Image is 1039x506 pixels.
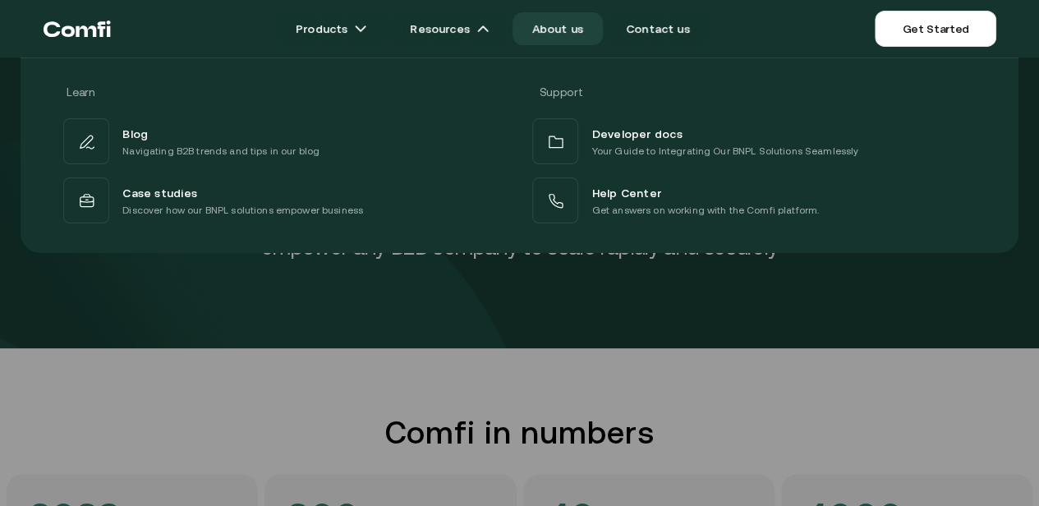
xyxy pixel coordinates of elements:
a: About us [513,12,603,45]
a: Contact us [606,12,710,45]
span: Developer docs [591,123,682,143]
a: Help CenterGet answers on working with the Comfi platform. [529,174,978,227]
a: BlogNavigating B2B trends and tips in our blog [60,115,509,168]
img: arrow icons [476,22,490,35]
img: arrow icons [354,22,367,35]
a: Resourcesarrow icons [390,12,508,45]
p: Your Guide to Integrating Our BNPL Solutions Seamlessly [591,143,858,159]
span: Blog [122,123,148,143]
p: Get answers on working with the Comfi platform. [591,202,819,218]
span: Case studies [122,182,197,202]
a: Return to the top of the Comfi home page [44,4,111,53]
a: Get Started [875,11,995,47]
p: Navigating B2B trends and tips in our blog [122,143,320,159]
span: Learn [67,85,94,99]
p: Discover how our BNPL solutions empower business [122,202,363,218]
a: Case studiesDiscover how our BNPL solutions empower business [60,174,509,227]
a: Productsarrow icons [276,12,387,45]
a: Developer docsYour Guide to Integrating Our BNPL Solutions Seamlessly [529,115,978,168]
span: Support [539,85,582,99]
span: Help Center [591,182,660,202]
